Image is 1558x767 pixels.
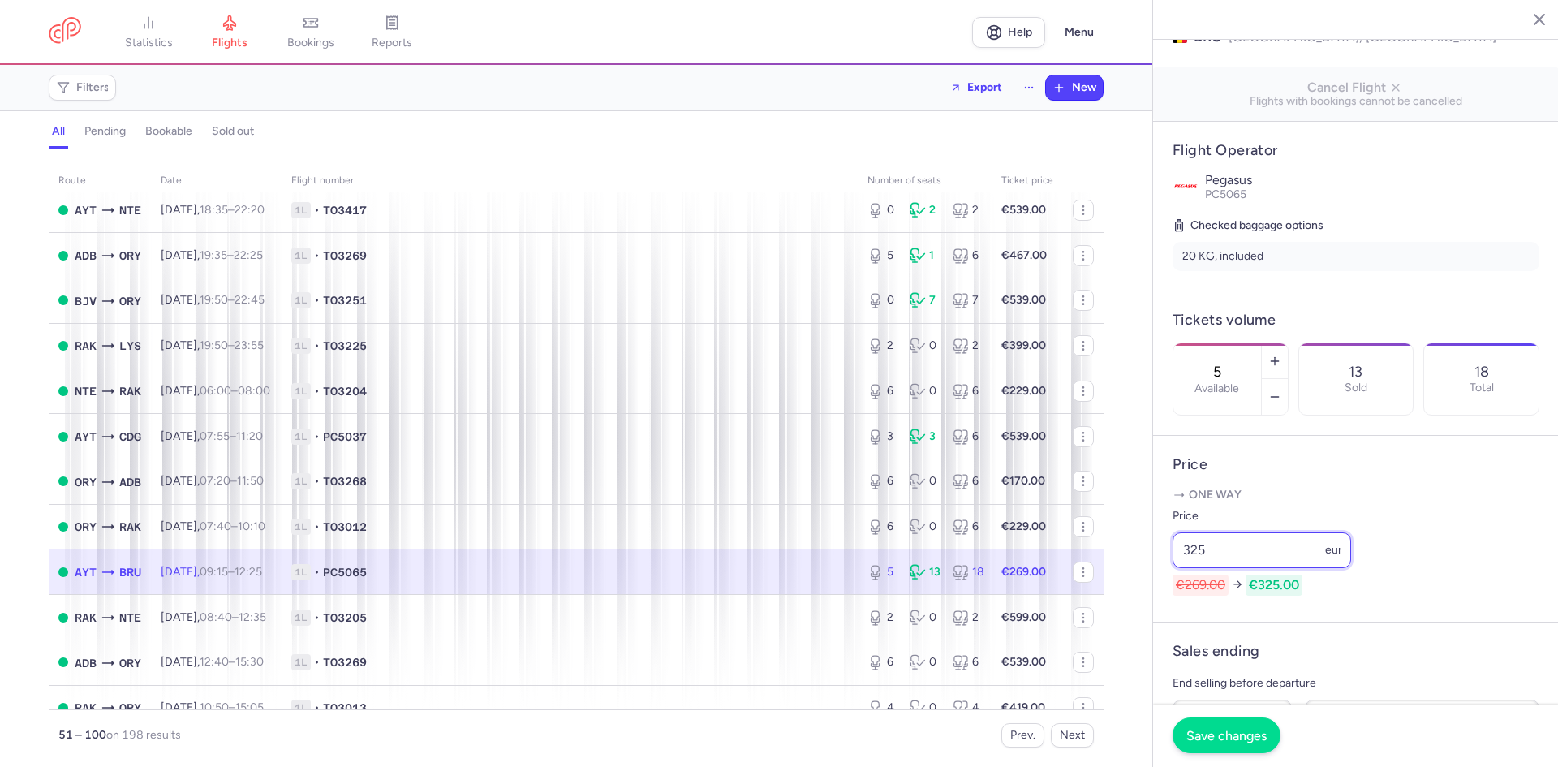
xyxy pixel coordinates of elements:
span: [DATE], [161,655,264,669]
label: Price [1173,506,1351,526]
p: Sold [1345,381,1367,394]
div: 2 [953,202,982,218]
time: 11:20 [236,429,263,443]
span: Adnan Menderes Airport, İzmir, Turkey [75,654,97,672]
a: flights [189,15,270,50]
span: • [314,248,320,264]
span: PC5065 [1205,187,1246,201]
strong: 51 – 100 [58,728,106,742]
div: 4 [867,700,897,716]
span: [DATE], [161,248,263,262]
span: – [200,565,262,579]
div: 6 [867,473,897,489]
span: Adnan Menderes Airport, İzmir, Turkey [75,247,97,265]
strong: €539.00 [1001,429,1046,443]
span: 1L [291,383,311,399]
span: 1L [291,248,311,264]
span: [DATE], [161,565,262,579]
div: 6 [953,519,982,535]
time: 08:40 [200,610,232,624]
span: • [314,564,320,580]
span: • [314,429,320,445]
strong: €269.00 [1001,565,1046,579]
p: Total [1470,381,1494,394]
span: TO3013 [323,700,367,716]
h5: Checked baggage options [1173,216,1539,235]
div: 2 [867,610,897,626]
time: 15:05 [235,700,264,714]
time: 08:00 [238,384,270,398]
h4: bookable [145,124,192,139]
span: TO3012 [323,519,367,535]
span: Orly, Paris, France [75,518,97,536]
div: 6 [953,429,982,445]
time: 07:55 [200,429,230,443]
time: 12:35 [239,610,266,624]
time: 22:25 [234,248,263,262]
a: Help [972,17,1045,48]
span: 1L [291,202,311,218]
strong: €539.00 [1001,203,1046,217]
span: [DATE], [161,519,265,533]
span: – [200,338,264,352]
th: route [49,169,151,193]
span: • [314,383,320,399]
time: 07:20 [200,474,230,488]
span: [DATE], [161,384,270,398]
strong: €539.00 [1001,293,1046,307]
span: TO3269 [323,654,367,670]
p: 13 [1349,364,1362,380]
div: 0 [910,610,939,626]
span: • [314,292,320,308]
time: 18:35 [200,203,228,217]
span: reports [372,36,412,50]
label: Available [1194,382,1239,395]
button: New [1046,75,1103,100]
span: TO3204 [323,383,367,399]
time: 10:50 [200,700,229,714]
h4: Flight Operator [1173,141,1539,160]
span: TO3268 [323,473,367,489]
span: Menara, Marrakesh, Morocco [119,518,141,536]
div: 4 [953,700,982,716]
span: Antalya, Antalya, Turkey [75,563,97,581]
input: ## [1173,700,1292,735]
strong: €229.00 [1001,519,1046,533]
span: 1L [291,654,311,670]
div: 7 [910,292,939,308]
span: Menara, Marrakesh, Morocco [119,382,141,400]
time: 09:15 [200,565,228,579]
span: – [200,474,264,488]
span: 1L [291,292,311,308]
span: • [314,338,320,354]
span: Save changes [1186,728,1267,743]
a: statistics [108,15,189,50]
span: TO3417 [323,202,367,218]
span: eur [1325,543,1342,557]
span: Brussels Airport, Brussels, Belgium [119,563,141,581]
span: Orly, Paris, France [119,292,141,310]
span: 1L [291,610,311,626]
span: New [1072,81,1096,94]
span: – [200,384,270,398]
time: 19:50 [200,338,228,352]
span: 1L [291,564,311,580]
span: Filters [76,81,110,94]
div: 2 [953,338,982,354]
p: One way [1173,487,1539,503]
strong: €467.00 [1001,248,1047,262]
a: CitizenPlane red outlined logo [49,17,81,47]
div: 6 [867,654,897,670]
span: €325.00 [1246,575,1302,596]
time: 19:50 [200,293,228,307]
time: 11:50 [237,474,264,488]
span: Flights with bookings cannot be cancelled [1166,95,1546,108]
span: [DATE], [161,700,264,714]
span: • [314,473,320,489]
span: Adnan Menderes Airport, İzmir, Turkey [119,473,141,491]
div: 6 [953,654,982,670]
span: – [200,248,263,262]
span: • [314,202,320,218]
strong: €599.00 [1001,610,1046,624]
span: – [200,655,264,669]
